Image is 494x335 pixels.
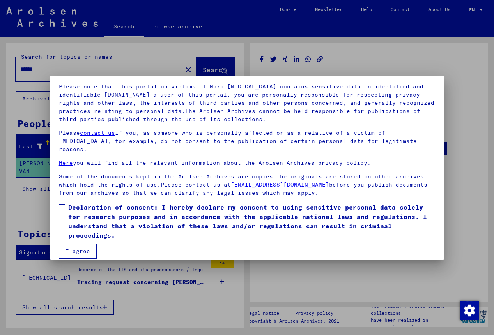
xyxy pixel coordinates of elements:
a: [EMAIL_ADDRESS][DOMAIN_NAME] [231,181,329,188]
button: I agree [59,244,97,259]
p: Please note that this portal on victims of Nazi [MEDICAL_DATA] contains sensitive data on identif... [59,83,436,123]
p: Some of the documents kept in the Arolsen Archives are copies.The originals are stored in other a... [59,173,436,197]
span: Declaration of consent: I hereby declare my consent to using sensitive personal data solely for r... [68,203,436,240]
p: you will find all the relevant information about the Arolsen Archives privacy policy. [59,159,436,167]
p: Please if you, as someone who is personally affected or as a relative of a victim of [MEDICAL_DAT... [59,129,436,153]
a: Here [59,159,73,166]
img: Change consent [460,301,479,320]
div: Change consent [460,301,478,319]
a: contact us [80,129,115,136]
